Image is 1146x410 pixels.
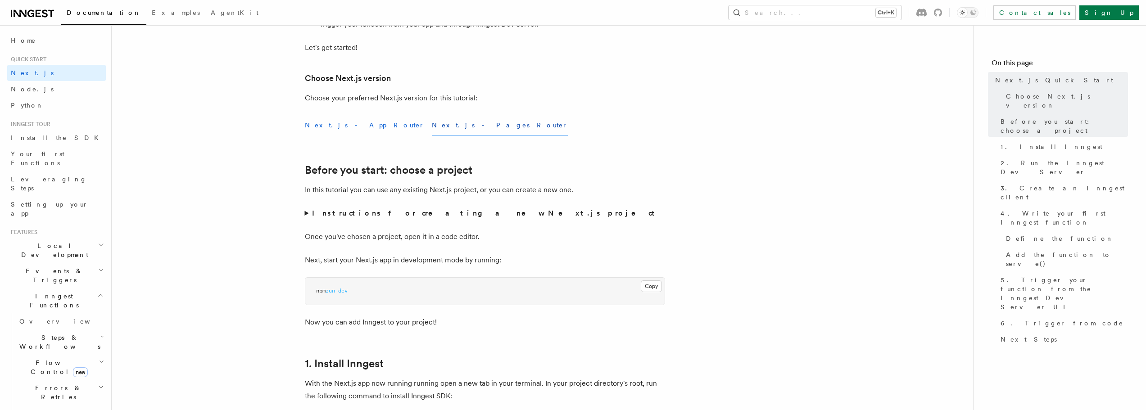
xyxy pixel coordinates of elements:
[641,280,662,292] button: Copy
[7,238,106,263] button: Local Development
[305,316,665,329] p: Now you can add Inngest to your project!
[152,9,200,16] span: Examples
[7,130,106,146] a: Install the SDK
[997,331,1128,347] a: Next Steps
[1001,275,1128,311] span: 5. Trigger your function from the Inngest Dev Server UI
[16,358,99,376] span: Flow Control
[997,315,1128,331] a: 6. Trigger from code
[11,86,54,93] span: Node.js
[7,292,97,310] span: Inngest Functions
[7,97,106,113] a: Python
[992,72,1128,88] a: Next.js Quick Start
[305,184,665,196] p: In this tutorial you can use any existing Next.js project, or you can create a new one.
[1001,319,1123,328] span: 6. Trigger from code
[997,180,1128,205] a: 3. Create an Inngest client
[7,196,106,221] a: Setting up your app
[7,241,98,259] span: Local Development
[957,7,978,18] button: Toggle dark mode
[997,113,1128,139] a: Before you start: choose a project
[7,229,37,236] span: Features
[1001,142,1102,151] span: 1. Install Inngest
[1079,5,1139,20] a: Sign Up
[11,102,44,109] span: Python
[7,56,46,63] span: Quick start
[305,254,665,266] p: Next, start your Next.js app in development mode by running:
[1006,250,1128,268] span: Add the function to serve()
[997,155,1128,180] a: 2. Run the Inngest Dev Server
[16,313,106,329] a: Overview
[11,36,36,45] span: Home
[997,205,1128,230] a: 4. Write your first Inngest function
[305,207,665,220] summary: Instructions for creating a new Next.js project
[11,201,88,217] span: Setting up your app
[7,32,106,49] a: Home
[16,333,100,351] span: Steps & Workflows
[305,92,665,104] p: Choose your preferred Next.js version for this tutorial:
[305,230,665,243] p: Once you've chosen a project, open it in a code editor.
[326,288,335,294] span: run
[1001,335,1057,344] span: Next Steps
[316,288,326,294] span: npm
[19,318,112,325] span: Overview
[1001,209,1128,227] span: 4. Write your first Inngest function
[338,288,348,294] span: dev
[7,171,106,196] a: Leveraging Steps
[11,150,64,167] span: Your first Functions
[146,3,205,24] a: Examples
[61,3,146,25] a: Documentation
[997,139,1128,155] a: 1. Install Inngest
[67,9,141,16] span: Documentation
[992,58,1128,72] h4: On this page
[305,377,665,402] p: With the Next.js app now running running open a new tab in your terminal. In your project directo...
[7,266,98,284] span: Events & Triggers
[211,9,258,16] span: AgentKit
[7,65,106,81] a: Next.js
[305,41,665,54] p: Let's get started!
[1001,158,1128,176] span: 2. Run the Inngest Dev Server
[305,357,384,370] a: 1. Install Inngest
[729,5,901,20] button: Search...Ctrl+K
[16,355,106,380] button: Flow Controlnew
[7,288,106,313] button: Inngest Functions
[16,380,106,405] button: Errors & Retries
[1002,247,1128,272] a: Add the function to serve()
[995,76,1113,85] span: Next.js Quick Start
[11,176,87,192] span: Leveraging Steps
[16,329,106,355] button: Steps & Workflows
[993,5,1076,20] a: Contact sales
[432,115,568,135] button: Next.js - Pages Router
[16,383,98,401] span: Errors & Retries
[7,121,50,128] span: Inngest tour
[305,115,425,135] button: Next.js - App Router
[1002,88,1128,113] a: Choose Next.js version
[1001,184,1128,202] span: 3. Create an Inngest client
[1002,230,1128,247] a: Define the function
[305,72,391,85] a: Choose Next.js version
[876,8,896,17] kbd: Ctrl+K
[205,3,264,24] a: AgentKit
[7,81,106,97] a: Node.js
[997,272,1128,315] a: 5. Trigger your function from the Inngest Dev Server UI
[1006,234,1114,243] span: Define the function
[11,69,54,77] span: Next.js
[7,146,106,171] a: Your first Functions
[312,209,658,217] strong: Instructions for creating a new Next.js project
[7,263,106,288] button: Events & Triggers
[11,134,104,141] span: Install the SDK
[1006,92,1128,110] span: Choose Next.js version
[305,164,472,176] a: Before you start: choose a project
[73,367,88,377] span: new
[1001,117,1128,135] span: Before you start: choose a project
